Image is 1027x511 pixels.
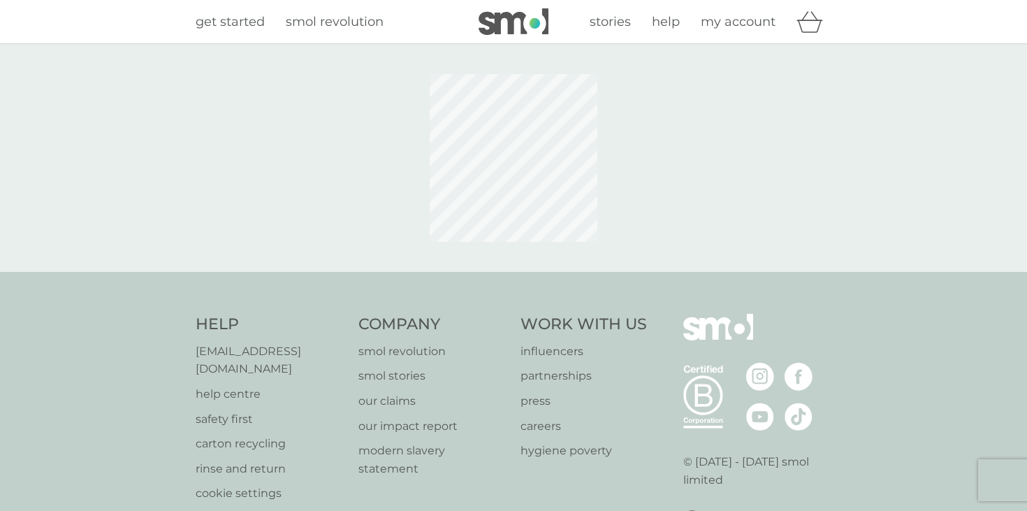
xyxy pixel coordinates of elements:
[196,343,344,378] a: [EMAIL_ADDRESS][DOMAIN_NAME]
[196,385,344,403] a: help centre
[358,392,507,410] a: our claims
[358,442,507,477] a: modern slavery statement
[358,343,507,361] a: smol revolution
[785,363,813,391] img: visit the smol Facebook page
[701,14,775,29] span: my account
[358,314,507,336] h4: Company
[652,12,680,32] a: help
[683,453,832,489] p: © [DATE] - [DATE] smol limited
[196,484,344,503] a: cookie settings
[520,343,647,361] a: influencers
[520,367,647,385] a: partnerships
[785,403,813,431] img: visit the smol Tiktok page
[520,314,647,336] h4: Work With Us
[652,14,680,29] span: help
[196,460,344,478] a: rinse and return
[746,403,774,431] img: visit the smol Youtube page
[196,410,344,429] a: safety first
[286,12,384,32] a: smol revolution
[358,417,507,436] a: our impact report
[683,314,753,361] img: smol
[196,435,344,453] a: carton recycling
[520,417,647,436] a: careers
[196,12,265,32] a: get started
[590,14,631,29] span: stories
[701,12,775,32] a: my account
[479,8,548,35] img: smol
[196,14,265,29] span: get started
[286,14,384,29] span: smol revolution
[520,442,647,460] a: hygiene poverty
[746,363,774,391] img: visit the smol Instagram page
[196,314,344,336] h4: Help
[520,392,647,410] a: press
[796,8,831,36] div: basket
[590,12,631,32] a: stories
[358,367,507,385] a: smol stories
